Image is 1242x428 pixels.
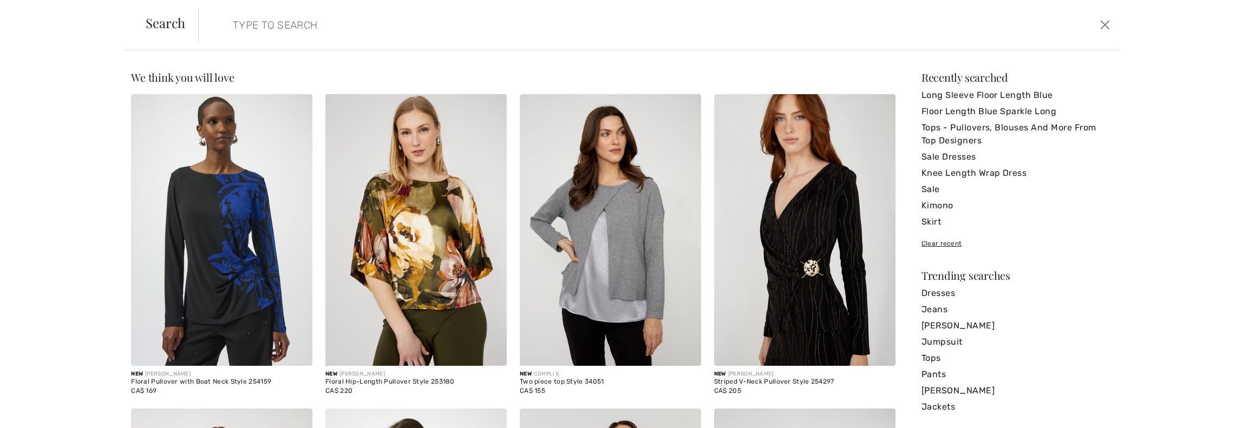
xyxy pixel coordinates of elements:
a: Kimono [921,197,1111,214]
span: CA$ 155 [520,387,545,394]
span: New [131,371,143,377]
a: Jackets [921,399,1111,415]
span: New [520,371,532,377]
div: Floral Hip-Length Pullover Style 253180 [325,378,507,386]
div: COMPLI K [520,370,701,378]
div: [PERSON_NAME] [325,370,507,378]
img: Striped V-Neck Pullover Style 254297. Black/Gold [714,94,895,366]
img: Two piece top Style 34051. Grey [520,94,701,366]
div: Clear recent [921,239,1111,248]
span: CA$ 169 [131,387,156,394]
a: Sale Dresses [921,149,1111,165]
div: Two piece top Style 34051 [520,378,701,386]
a: Tops - Pullovers, Blouses And More From Top Designers [921,120,1111,149]
a: Pants [921,366,1111,383]
a: Sale [921,181,1111,197]
a: Dresses [921,285,1111,301]
a: Jumpsuit [921,334,1111,350]
span: CA$ 205 [714,387,741,394]
span: Chat [24,8,46,17]
span: We think you will love [131,70,234,84]
a: Jeans [921,301,1111,318]
div: Trending searches [921,270,1111,281]
a: [PERSON_NAME] [921,318,1111,334]
img: Floral Pullover with Boat Neck Style 254159. Black/Royal Sapphire [131,94,312,366]
a: Floor Length Blue Sparkle Long [921,103,1111,120]
span: New [325,371,337,377]
img: Floral Hip-Length Pullover Style 253180. Fern [325,94,507,366]
a: Skirt [921,214,1111,230]
a: Knee Length Wrap Dress [921,165,1111,181]
div: Floral Pullover with Boat Neck Style 254159 [131,378,312,386]
div: [PERSON_NAME] [714,370,895,378]
div: [PERSON_NAME] [131,370,312,378]
input: TYPE TO SEARCH [225,9,879,41]
div: Recently searched [921,72,1111,83]
a: [PERSON_NAME] [921,383,1111,399]
a: Long Sleeve Floor Length Blue [921,87,1111,103]
span: Search [146,16,185,29]
a: Tops [921,350,1111,366]
div: Striped V-Neck Pullover Style 254297 [714,378,895,386]
span: New [714,371,726,377]
span: CA$ 220 [325,387,352,394]
button: Close [1097,16,1114,34]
